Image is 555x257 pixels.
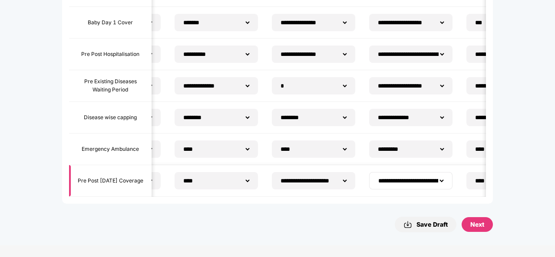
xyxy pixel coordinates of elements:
td: Pre Post Hospitalisation [69,39,152,70]
td: Baby Day 1 Cover [69,7,152,39]
div: Save Draft [403,219,448,230]
img: svg+xml;base64,PHN2ZyBpZD0iRG93bmxvYWQtMzJ4MzIiIHhtbG5zPSJodHRwOi8vd3d3LnczLm9yZy8yMDAwL3N2ZyIgd2... [403,219,412,230]
td: Pre Post [DATE] Coverage [69,165,152,197]
td: Emergency Ambulance [69,133,152,165]
td: Disease wise capping [69,102,152,133]
td: Pre Existing Diseases Waiting Period [69,70,152,102]
div: Next [470,220,484,229]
